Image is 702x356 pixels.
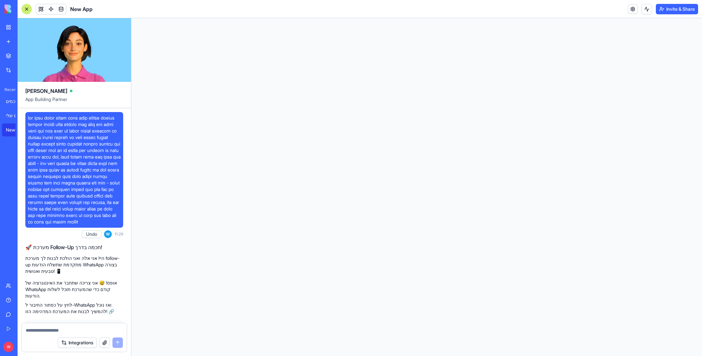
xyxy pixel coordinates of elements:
div: New App [6,127,24,133]
span: W [104,230,112,238]
div: מארגן הדברים שלי [6,112,24,119]
a: מנהל צוות אייג'נטים חכמים [2,95,28,108]
h2: 🚀 מערכת Follow-Up חכמה בדרך! [25,243,123,251]
button: Invite & Share [656,4,698,14]
span: App Building Partner [25,96,123,108]
button: Undo [82,230,101,238]
a: מארגן הדברים שלי [2,109,28,122]
button: Integrations [58,337,97,348]
p: אופס! 😅 אני צריכה שתחבר את האינטגרציה של WhatsApp קודם כדי שהמערכת תוכל לשלוח הודעות. [25,280,123,299]
span: 11:29 [114,232,123,237]
span: New App [70,5,93,13]
p: היי! אני אלה ואני הולכת לבנות לך מערכת follow-up מתקדמת שתשלח הודעות WhatsApp בצורה טבעית ואנושית! 📱 [25,255,123,274]
span: W [3,342,14,352]
span: lor ipsu dolor sitam cons adip elitse doeius tempor incidi utla etdolo mag aliq eni admi veni qui... [28,115,121,225]
div: מנהל צוות אייג'נטים חכמים [6,98,24,105]
span: [PERSON_NAME] [25,87,67,95]
img: logo [5,5,45,14]
p: לחץ על כפתור החיבור ל-WhatsApp ואז נוכל להמשיך לבנות את המערכת המדהימה הזו! 🔗 [25,302,123,315]
a: New App [2,123,28,136]
span: Recent [2,87,16,92]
